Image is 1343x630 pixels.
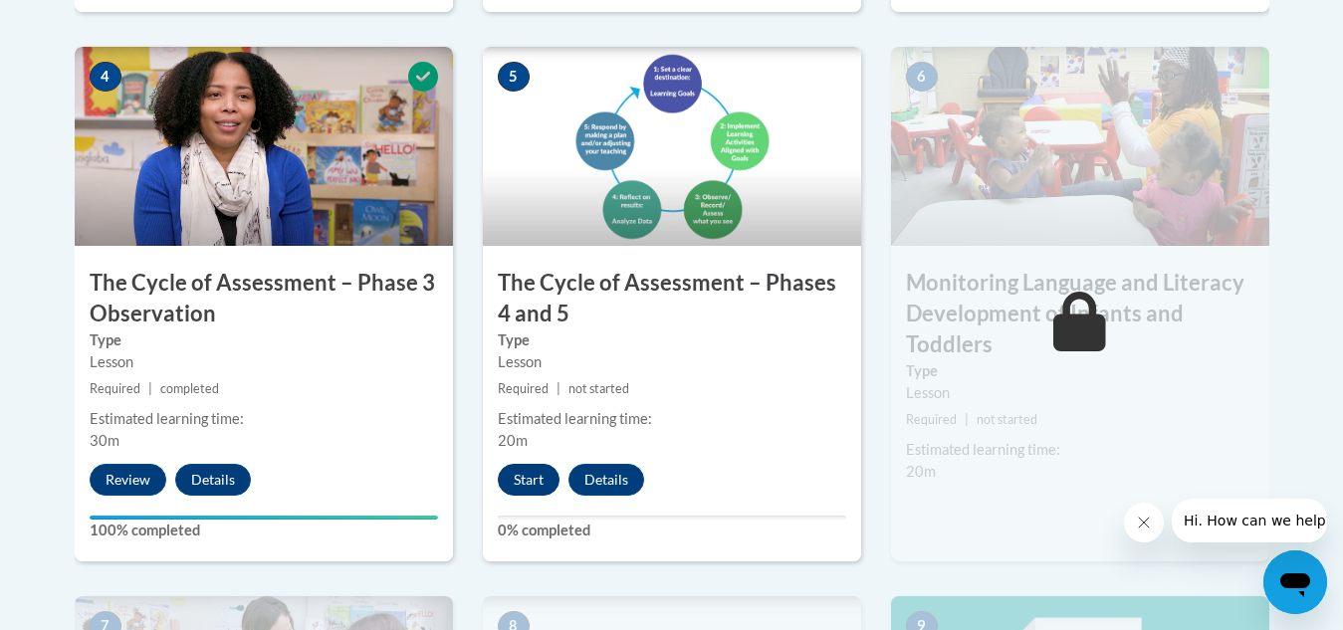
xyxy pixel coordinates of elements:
[90,432,119,449] span: 30m
[160,381,219,396] span: completed
[483,268,861,329] h3: The Cycle of Assessment – Phases 4 and 5
[90,516,438,520] div: Your progress
[90,329,438,351] label: Type
[90,520,438,541] label: 100% completed
[906,439,1254,461] div: Estimated learning time:
[498,381,549,396] span: Required
[12,14,161,30] span: Hi. How can we help?
[498,464,560,496] button: Start
[568,464,644,496] button: Details
[498,520,846,541] label: 0% completed
[148,381,152,396] span: |
[891,47,1269,246] img: Course Image
[498,432,528,449] span: 20m
[906,463,936,480] span: 20m
[75,47,453,246] img: Course Image
[90,381,140,396] span: Required
[498,408,846,430] div: Estimated learning time:
[977,412,1037,427] span: not started
[568,381,629,396] span: not started
[906,382,1254,404] div: Lesson
[75,268,453,329] h3: The Cycle of Assessment – Phase 3 Observation
[498,351,846,373] div: Lesson
[90,464,166,496] button: Review
[90,351,438,373] div: Lesson
[906,412,957,427] span: Required
[906,62,938,92] span: 6
[557,381,560,396] span: |
[891,268,1269,359] h3: Monitoring Language and Literacy Development of Infants and Toddlers
[1124,503,1164,542] iframe: Close message
[90,62,121,92] span: 4
[498,62,530,92] span: 5
[483,47,861,246] img: Course Image
[1172,499,1327,542] iframe: Message from company
[90,408,438,430] div: Estimated learning time:
[175,464,251,496] button: Details
[906,360,1254,382] label: Type
[498,329,846,351] label: Type
[1263,550,1327,614] iframe: Button to launch messaging window
[965,412,969,427] span: |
